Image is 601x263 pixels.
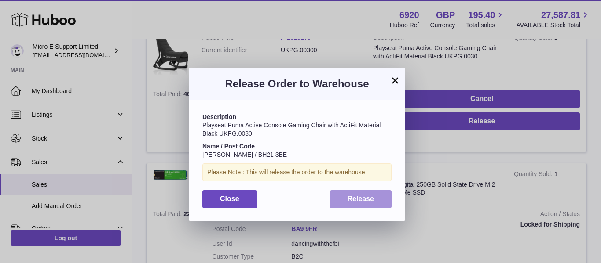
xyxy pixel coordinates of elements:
[390,75,400,86] button: ×
[330,190,392,208] button: Release
[348,195,374,202] span: Release
[202,77,392,91] h3: Release Order to Warehouse
[202,190,257,208] button: Close
[202,151,287,158] span: [PERSON_NAME] / BH21 3BE
[202,122,381,137] span: Playseat Puma Active Console Gaming Chair with ActiFit Material Black UKPG.0030
[202,113,236,120] strong: Description
[202,143,255,150] strong: Name / Post Code
[220,195,239,202] span: Close
[202,163,392,181] div: Please Note : This will release the order to the warehouse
